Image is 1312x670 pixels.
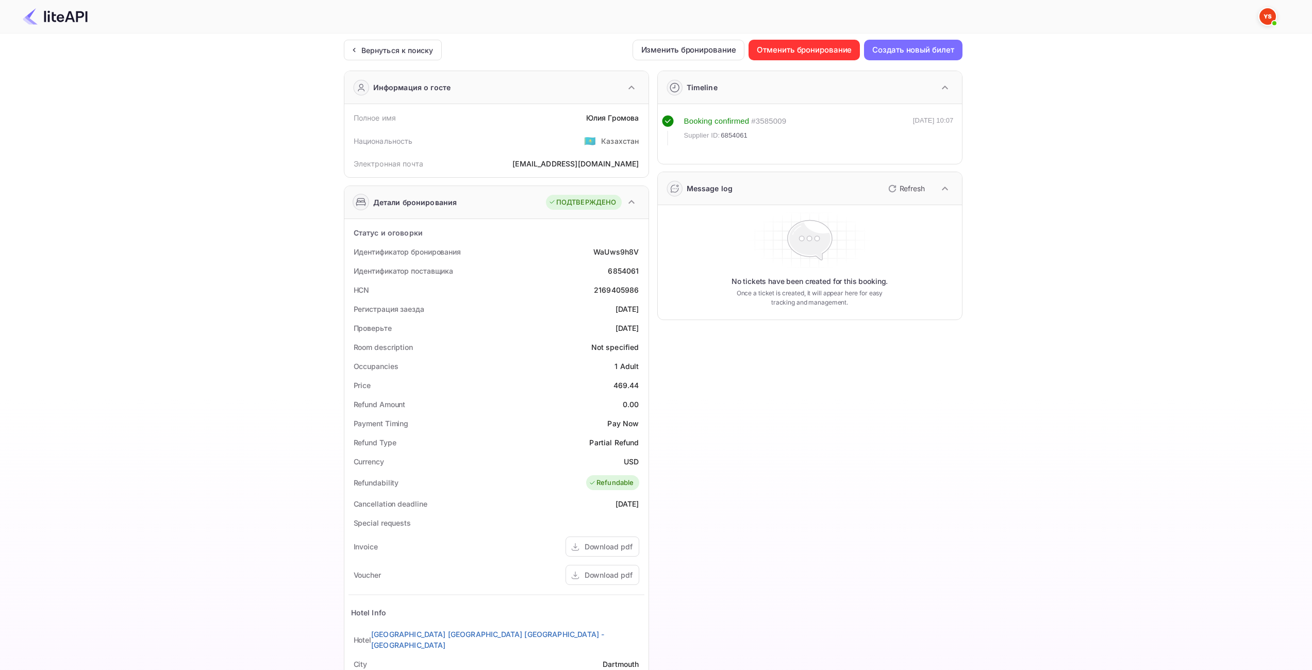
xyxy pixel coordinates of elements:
a: [GEOGRAPHIC_DATA] [GEOGRAPHIC_DATA] [GEOGRAPHIC_DATA] - [GEOGRAPHIC_DATA] [371,629,639,650]
div: Partial Refund [589,437,639,448]
div: Refund Amount [354,399,406,410]
div: USD [624,456,639,467]
button: Отменить бронирование [749,40,860,60]
div: Booking confirmed [684,115,750,127]
div: Dartmouth [603,659,639,669]
div: Вернуться к поиску [361,45,434,56]
div: Download pdf [585,569,633,580]
div: 0.00 [623,399,639,410]
div: Идентификатор поставщика [354,265,454,276]
div: # 3585009 [751,115,786,127]
div: Price [354,380,371,391]
div: Национальность [354,136,413,146]
div: Детали бронирования [373,197,457,208]
div: Полное имя [354,112,396,123]
div: Электронная почта [354,158,424,169]
img: Yandex Support [1259,8,1276,25]
div: [DATE] [616,323,639,333]
span: США [584,131,596,150]
div: Refundable [589,478,634,488]
div: Download pdf [585,541,633,552]
div: Special requests [354,517,411,528]
div: [DATE] [616,304,639,314]
div: 2169405986 [594,284,639,295]
div: WaUws9h8V [593,246,639,257]
div: Currency [354,456,384,467]
div: Статус и оговорки [354,227,423,238]
div: [DATE] [616,498,639,509]
div: Hotel [354,634,372,645]
div: Voucher [354,569,381,580]
div: Refundability [354,477,399,488]
div: Идентификатор бронирования [354,246,461,257]
div: Cancellation deadline [354,498,427,509]
div: 6854061 [608,265,639,276]
div: Payment Timing [354,418,409,429]
div: Проверьте [354,323,392,333]
div: ПОДТВЕРЖДЕНО [549,197,617,208]
div: HCN [354,284,370,295]
div: Информация о госте [373,82,451,93]
div: Room description [354,342,413,353]
div: Occupancies [354,361,398,372]
div: Invoice [354,541,378,552]
button: Изменить бронирование [633,40,745,60]
span: Supplier ID: [684,130,720,141]
p: Refresh [900,183,925,194]
div: Hotel Info [351,607,387,618]
p: No tickets have been created for this booking. [732,276,888,287]
div: Юлия Громова [586,112,639,123]
span: 6854061 [721,130,748,141]
div: Pay Now [607,418,639,429]
div: 1 Adult [615,361,639,372]
div: Refund Type [354,437,396,448]
button: Создать новый билет [864,40,962,60]
img: LiteAPI Logo [23,8,88,25]
div: [EMAIL_ADDRESS][DOMAIN_NAME] [512,158,639,169]
div: Timeline [687,82,718,93]
div: 469.44 [613,380,639,391]
div: Казахстан [601,136,639,146]
div: Message log [687,183,733,194]
div: Not specified [591,342,639,353]
div: Регистрация заезда [354,304,424,314]
button: Refresh [882,180,929,197]
div: City [354,659,368,669]
div: [DATE] 10:07 [913,115,954,145]
p: Once a ticket is created, it will appear here for easy tracking and management. [728,289,891,307]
